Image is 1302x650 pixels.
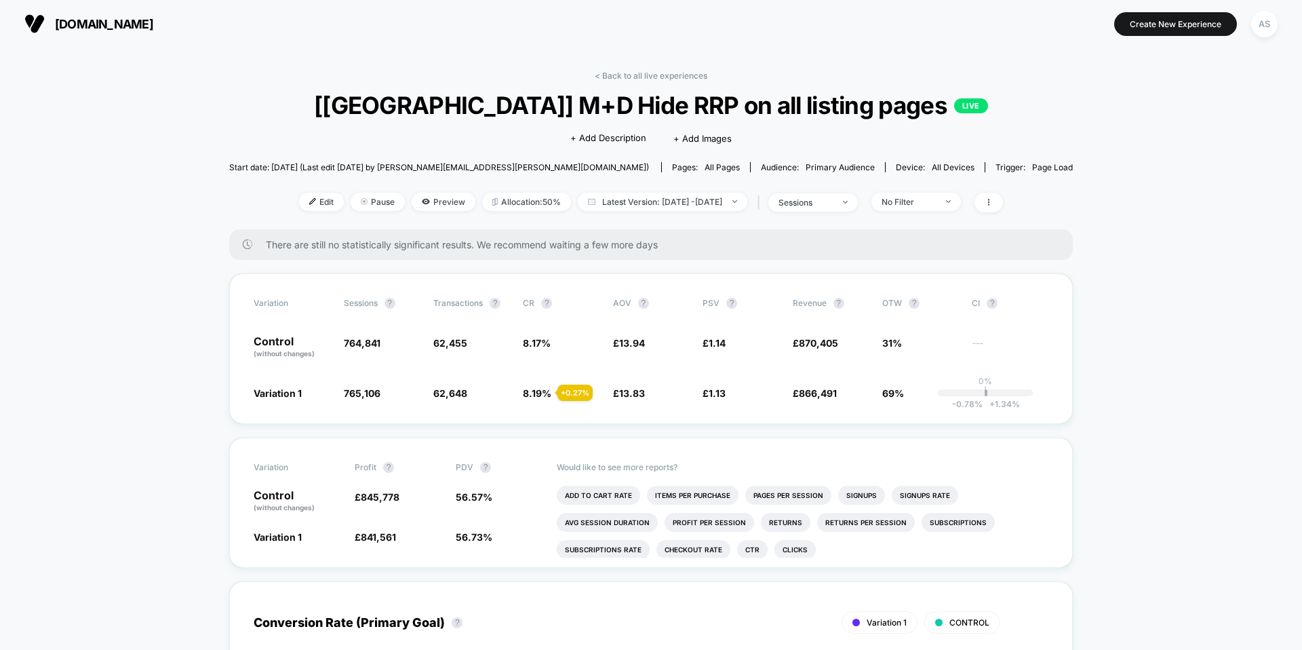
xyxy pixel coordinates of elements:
[254,462,328,473] span: Variation
[492,198,498,206] img: rebalance
[523,337,551,349] span: 8.17 %
[703,298,719,308] span: PSV
[344,387,380,399] span: 765,106
[774,540,816,559] li: Clicks
[355,462,376,472] span: Profit
[619,337,645,349] span: 13.94
[613,337,645,349] span: £
[433,337,467,349] span: 62,455
[922,513,995,532] li: Subscriptions
[987,298,998,309] button: ?
[557,462,1048,472] p: Would like to see more reports?
[709,337,726,349] span: 1.14
[557,486,640,505] li: Add To Cart Rate
[578,193,747,211] span: Latest Version: [DATE] - [DATE]
[732,200,737,203] img: end
[24,14,45,34] img: Visually logo
[882,337,902,349] span: 31%
[793,387,837,399] span: £
[979,376,992,386] p: 0%
[266,239,1046,250] span: There are still no statistically significant results. We recommend waiting a few more days
[1032,162,1073,172] span: Page Load
[254,387,302,399] span: Variation 1
[709,387,726,399] span: 1.13
[344,298,378,308] span: Sessions
[254,298,328,309] span: Variation
[932,162,974,172] span: all devices
[867,617,907,628] span: Variation 1
[229,162,649,172] span: Start date: [DATE] (Last edit [DATE] by [PERSON_NAME][EMAIL_ADDRESS][PERSON_NAME][DOMAIN_NAME])
[838,486,885,505] li: Signups
[55,17,153,31] span: [DOMAIN_NAME]
[983,399,1020,409] span: 1.34 %
[557,385,593,401] div: + 0.27 %
[523,387,551,399] span: 8.19 %
[793,298,827,308] span: Revenue
[299,193,344,211] span: Edit
[989,399,995,409] span: +
[1247,10,1282,38] button: AS
[885,162,985,172] span: Device:
[355,531,396,543] span: £
[761,513,810,532] li: Returns
[972,339,1048,359] span: ---
[613,298,631,308] span: AOV
[778,197,833,208] div: sessions
[703,337,726,349] span: £
[20,13,157,35] button: [DOMAIN_NAME]
[972,298,1046,309] span: CI
[412,193,475,211] span: Preview
[570,132,646,145] span: + Add Description
[754,193,768,212] span: |
[726,298,737,309] button: ?
[799,387,837,399] span: 866,491
[892,486,958,505] li: Signups Rate
[909,298,920,309] button: ?
[952,399,983,409] span: -0.78 %
[672,162,740,172] div: Pages:
[946,200,951,203] img: end
[456,491,492,503] span: 56.57 %
[882,298,957,309] span: OTW
[703,387,726,399] span: £
[254,349,315,358] span: (without changes)
[541,298,552,309] button: ?
[482,193,571,211] span: Allocation: 50%
[271,91,1030,119] span: [[GEOGRAPHIC_DATA]] M+D Hide RRP on all listing pages
[344,337,380,349] span: 764,841
[619,387,645,399] span: 13.83
[656,540,730,559] li: Checkout Rate
[480,462,491,473] button: ?
[882,197,936,207] div: No Filter
[351,193,405,211] span: Pause
[433,387,467,399] span: 62,648
[793,337,838,349] span: £
[523,298,534,308] span: CR
[433,298,483,308] span: Transactions
[833,298,844,309] button: ?
[705,162,740,172] span: all pages
[1114,12,1237,36] button: Create New Experience
[557,540,650,559] li: Subscriptions Rate
[882,387,904,399] span: 69%
[588,198,595,205] img: calendar
[737,540,768,559] li: Ctr
[557,513,658,532] li: Avg Session Duration
[799,337,838,349] span: 870,405
[383,462,394,473] button: ?
[361,531,396,543] span: 841,561
[949,617,989,628] span: CONTROL
[361,198,368,205] img: end
[254,503,315,512] span: (without changes)
[254,490,341,513] p: Control
[984,386,987,396] p: |
[595,71,707,81] a: < Back to all live experiences
[452,617,462,628] button: ?
[254,336,330,359] p: Control
[843,201,848,204] img: end
[995,162,1073,172] div: Trigger:
[761,162,875,172] div: Audience:
[309,198,316,205] img: edit
[817,513,915,532] li: Returns Per Session
[355,491,399,503] span: £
